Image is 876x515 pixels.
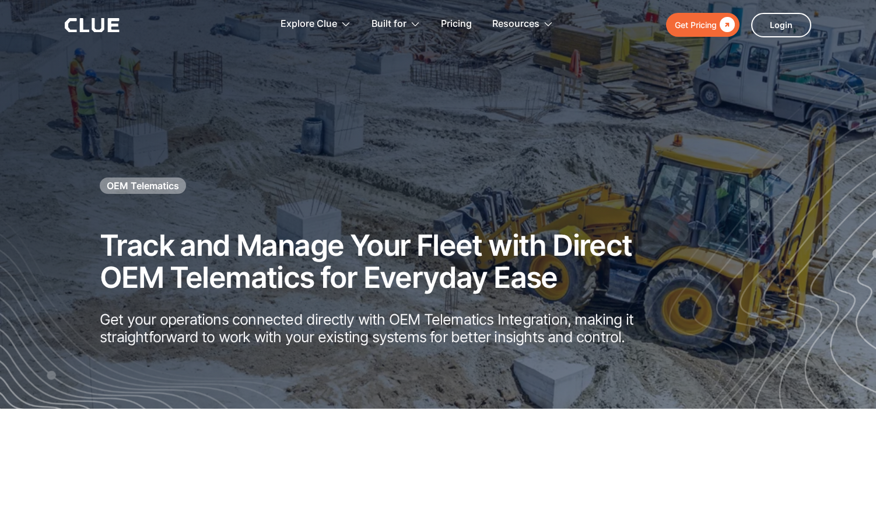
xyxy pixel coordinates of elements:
h1: OEM Telematics [107,179,179,192]
div: Resources [492,6,539,43]
div: Built for [372,6,407,43]
a: Get Pricing [666,13,740,37]
a: Pricing [441,6,472,43]
div:  [717,18,735,32]
div: Get Pricing [675,18,717,32]
p: Get your operations connected directly with OEM Telematics Integration, making it straightforward... [100,311,654,346]
a: Login [751,13,811,37]
div: Explore Clue [281,6,337,43]
h2: Track and Manage Your Fleet with Direct OEM Telematics for Everyday Ease [100,229,654,294]
img: Construction fleet management software [618,62,876,409]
